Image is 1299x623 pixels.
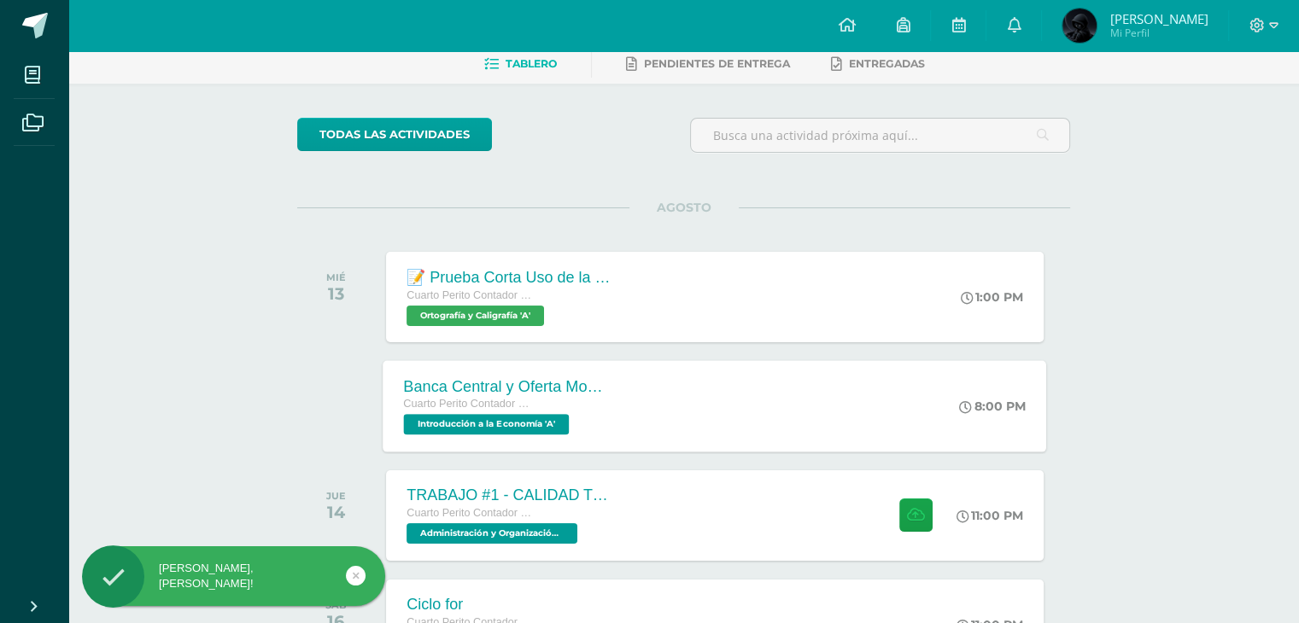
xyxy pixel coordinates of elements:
[849,57,925,70] span: Entregadas
[407,306,544,326] span: Ortografía y Caligrafía 'A'
[404,398,534,410] span: Cuarto Perito Contador con Orientación en Computación
[626,50,790,78] a: Pendientes de entrega
[644,57,790,70] span: Pendientes de entrega
[831,50,925,78] a: Entregadas
[1062,9,1097,43] img: 0aa2905099387ff7446652f47b5fa437.png
[629,200,739,215] span: AGOSTO
[297,118,492,151] a: todas las Actividades
[1109,26,1208,40] span: Mi Perfil
[407,596,535,614] div: Ciclo for
[326,283,346,304] div: 13
[484,50,557,78] a: Tablero
[404,414,570,434] span: Introducción a la Economía 'A'
[691,119,1069,152] input: Busca una actividad próxima aquí...
[404,377,611,395] div: Banca Central y Oferta Monetaria.
[407,507,535,519] span: Cuarto Perito Contador con Orientación en Computación
[326,271,346,283] div: MIÉ
[407,523,577,544] span: Administración y Organización de Oficina 'A'
[407,268,611,287] div: 📝 Prueba Corta Uso de la R y RR Uso de la X, [GEOGRAPHIC_DATA] y [GEOGRAPHIC_DATA]
[326,490,346,502] div: JUE
[407,289,535,301] span: Cuarto Perito Contador con Orientación en Computación
[407,486,611,504] div: TRABAJO #1 - CALIDAD TOTAL
[326,502,346,522] div: 14
[961,289,1023,305] div: 1:00 PM
[957,508,1023,523] div: 11:00 PM
[960,399,1027,414] div: 8:00 PM
[1109,10,1208,27] span: [PERSON_NAME]
[82,561,385,591] div: [PERSON_NAME], [PERSON_NAME]!
[506,57,557,70] span: Tablero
